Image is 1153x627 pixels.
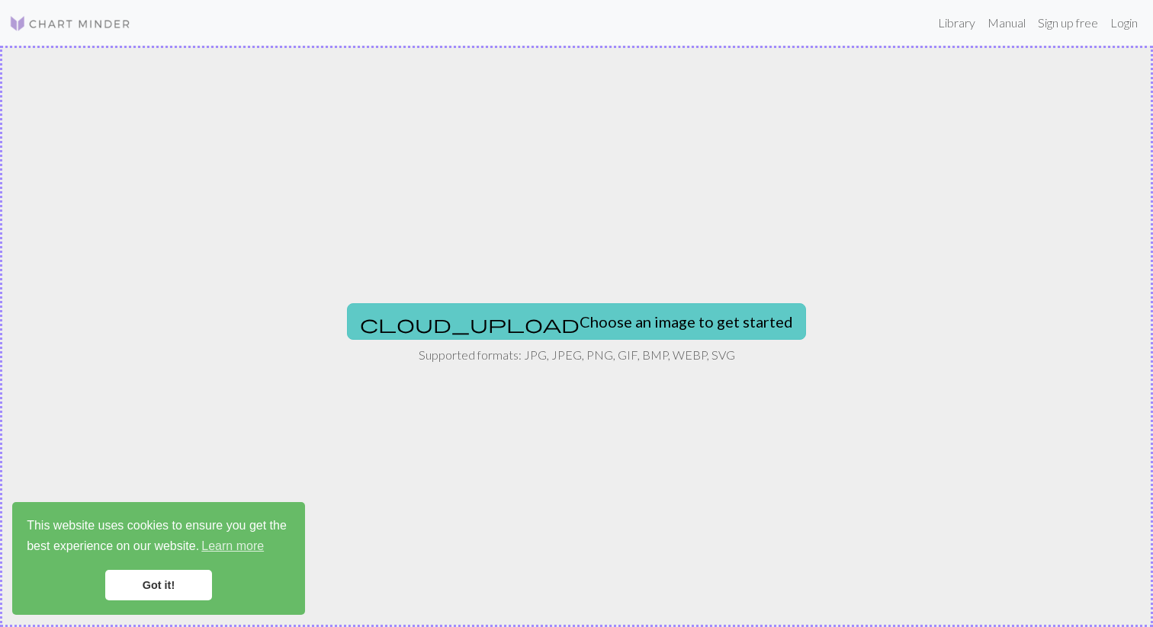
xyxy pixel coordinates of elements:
p: Supported formats: JPG, JPEG, PNG, GIF, BMP, WEBP, SVG [419,346,735,364]
button: Choose an image to get started [347,303,806,340]
a: Library [932,8,981,38]
a: Login [1104,8,1144,38]
a: learn more about cookies [199,535,266,558]
a: dismiss cookie message [105,570,212,600]
span: cloud_upload [360,313,580,334]
a: Manual [981,8,1032,38]
img: Logo [9,14,131,33]
div: cookieconsent [12,502,305,615]
span: This website uses cookies to ensure you get the best experience on our website. [27,517,291,558]
a: Sign up free [1032,8,1104,38]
